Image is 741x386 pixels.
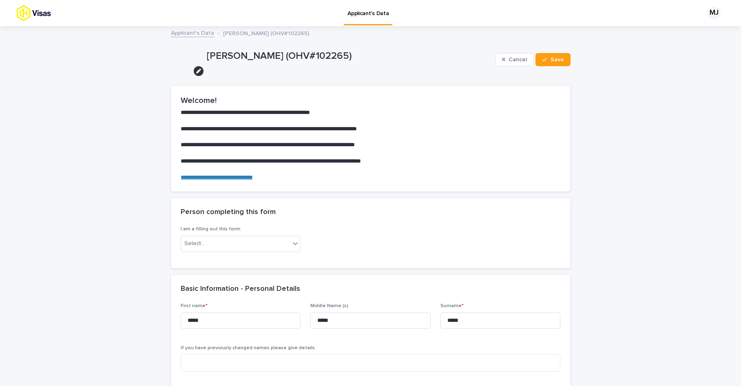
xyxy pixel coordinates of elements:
div: Select... [184,239,205,248]
h2: Person completing this form [181,208,276,217]
p: [PERSON_NAME] (OHV#102265) [207,50,492,62]
span: Cancel [509,57,527,62]
span: I am a filling out this form: [181,227,241,232]
span: Middle Name (s) [310,303,348,308]
div: MJ [708,7,721,20]
button: Cancel [495,53,534,66]
span: Surname [440,303,464,308]
span: Save [551,57,564,62]
span: First name [181,303,208,308]
h2: Welcome! [181,96,561,105]
a: Applicant's Data [171,28,214,37]
button: Save [535,53,570,66]
span: If you have previously changed names please give details. [181,346,316,350]
h2: Basic Information - Personal Details [181,285,300,294]
p: [PERSON_NAME] (OHV#102265) [223,28,309,37]
img: tx8HrbJQv2PFQx4TXEq5 [16,5,80,21]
